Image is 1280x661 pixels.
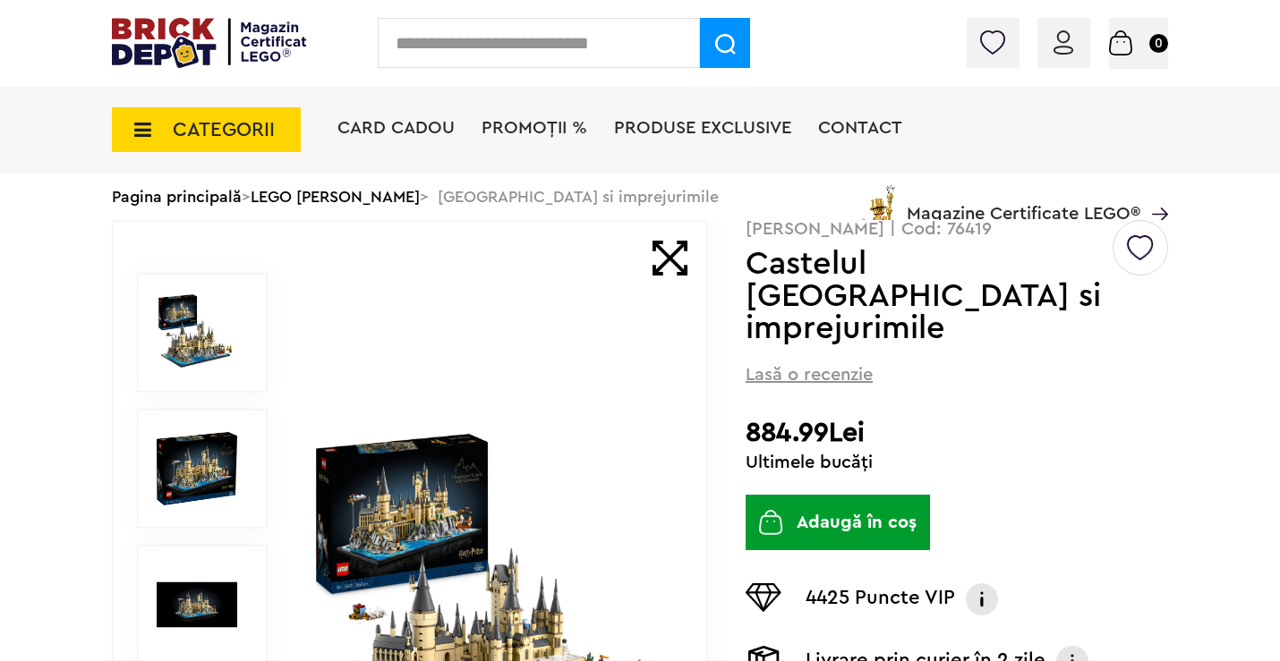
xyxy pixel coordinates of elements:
small: 0 [1149,34,1168,53]
img: Castelul Hogwarts si imprejurimile [157,292,237,373]
img: Castelul Hogwarts si imprejurimile [157,428,237,509]
span: Lasă o recenzie [746,362,873,387]
img: Info VIP [964,583,1000,615]
h2: 884.99Lei [746,417,1168,449]
span: CATEGORII [173,120,275,140]
p: [PERSON_NAME] | Cod: 76419 [746,220,1168,238]
div: Ultimele bucăți [746,453,1168,471]
a: Contact [818,119,902,137]
a: PROMOȚII % [482,119,587,137]
a: Magazine Certificate LEGO® [1140,182,1168,199]
p: 4425 Puncte VIP [806,583,955,615]
a: Produse exclusive [614,119,791,137]
h1: Castelul [GEOGRAPHIC_DATA] si imprejurimile [746,248,1110,344]
a: Card Cadou [337,119,455,137]
img: Puncte VIP [746,583,781,612]
img: Castelul Hogwarts si imprejurimile LEGO 76419 [157,564,237,645]
span: Magazine Certificate LEGO® [907,182,1140,223]
button: Adaugă în coș [746,495,930,550]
